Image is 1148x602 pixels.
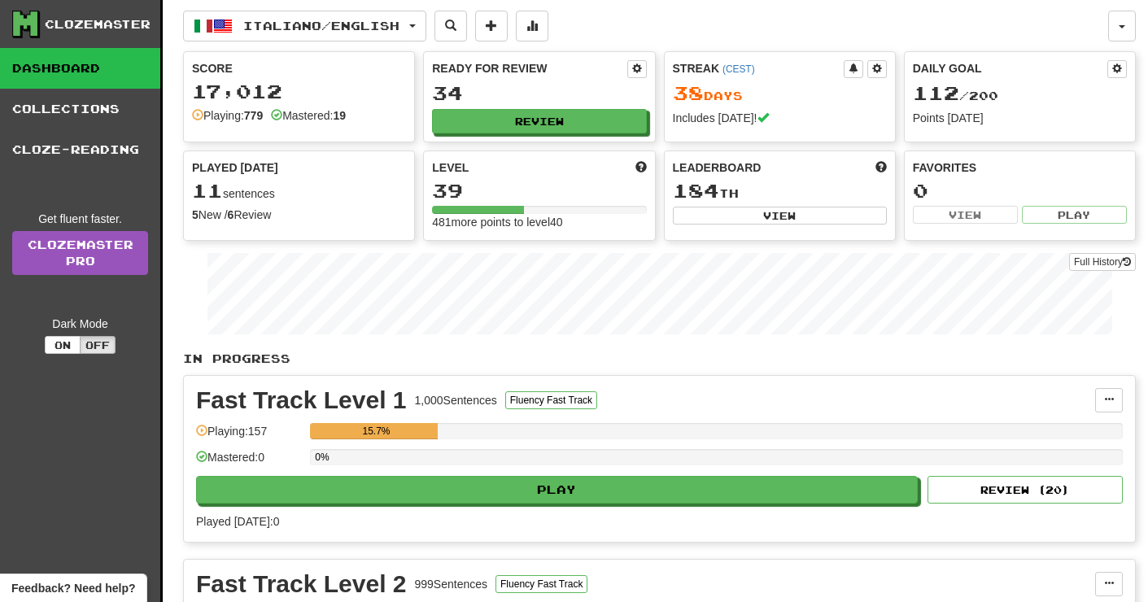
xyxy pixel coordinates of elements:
div: Daily Goal [913,60,1107,78]
a: (CEST) [722,63,755,75]
strong: 6 [228,208,234,221]
div: 0 [913,181,1127,201]
div: Fast Track Level 2 [196,572,407,596]
button: View [673,207,887,225]
button: Review (20) [928,476,1123,504]
button: Review [432,109,646,133]
button: Off [80,336,116,354]
span: This week in points, UTC [875,159,887,176]
button: More stats [516,11,548,41]
span: Open feedback widget [11,580,135,596]
div: Score [192,60,406,76]
div: 481 more points to level 40 [432,214,646,230]
div: Playing: 157 [196,423,302,450]
div: Mastered: 0 [196,449,302,476]
span: Leaderboard [673,159,762,176]
div: sentences [192,181,406,202]
div: Day s [673,83,887,104]
div: th [673,181,887,202]
span: Played [DATE] [192,159,278,176]
div: 39 [432,181,646,201]
div: Fast Track Level 1 [196,388,407,412]
div: Ready for Review [432,60,626,76]
div: Get fluent faster. [12,211,148,227]
span: Italiano / English [243,19,399,33]
span: 38 [673,81,704,104]
button: Italiano/English [183,11,426,41]
button: Full History [1069,253,1136,271]
div: 1,000 Sentences [415,392,497,408]
div: Dark Mode [12,316,148,332]
button: Fluency Fast Track [505,391,597,409]
span: / 200 [913,89,998,103]
div: Favorites [913,159,1127,176]
div: Playing: [192,107,263,124]
button: Search sentences [434,11,467,41]
div: 17,012 [192,81,406,102]
p: In Progress [183,351,1136,367]
strong: 5 [192,208,199,221]
button: Fluency Fast Track [495,575,587,593]
span: Score more points to level up [635,159,647,176]
button: Play [196,476,918,504]
div: 15.7% [315,423,438,439]
div: Clozemaster [45,16,151,33]
span: 184 [673,179,719,202]
strong: 19 [333,109,346,122]
div: 999 Sentences [415,576,488,592]
span: 11 [192,179,223,202]
span: 112 [913,81,959,104]
div: Streak [673,60,844,76]
button: Play [1022,206,1127,224]
a: ClozemasterPro [12,231,148,275]
div: Points [DATE] [913,110,1127,126]
strong: 779 [244,109,263,122]
span: Level [432,159,469,176]
button: On [45,336,81,354]
div: New / Review [192,207,406,223]
div: Mastered: [271,107,346,124]
div: 34 [432,83,646,103]
button: View [913,206,1018,224]
span: Played [DATE]: 0 [196,515,279,528]
div: Includes [DATE]! [673,110,887,126]
button: Add sentence to collection [475,11,508,41]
